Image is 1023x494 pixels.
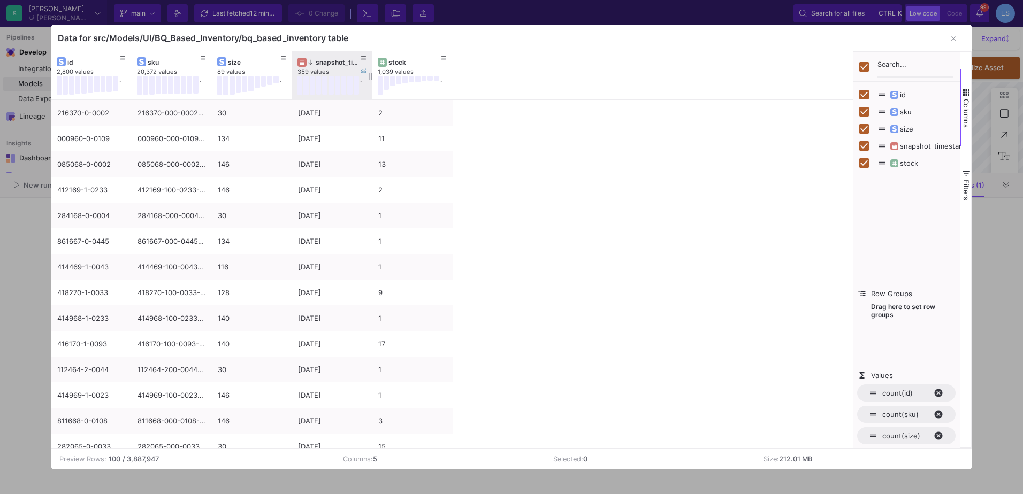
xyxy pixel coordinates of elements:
div: 414969-1-0023 [57,383,126,408]
div: 146 [218,177,286,203]
b: 212.01 MB [779,455,812,463]
div: 30 [218,434,286,459]
div: 89 values [217,68,297,76]
div: 416170-1-0093 [57,331,126,357]
div: [DATE] [298,101,367,126]
b: 100 [109,454,120,464]
div: 861667-0-0445 [57,229,126,254]
div: [DATE] [298,280,367,305]
div: Values [853,380,960,448]
div: 000960-000-0109-0-134 [138,126,206,151]
div: 1 [378,357,447,382]
span: count(size) [882,431,927,440]
div: 2 [378,101,447,126]
div: 414469-100-0043-0-116 [138,254,206,280]
div: 1 [378,229,447,254]
div: 284168-0-0004 [57,203,126,228]
div: 2 [378,177,447,203]
div: 1 [378,203,447,228]
div: 1 [378,306,447,331]
div: Column List [853,86,960,172]
td: Size: [755,449,966,469]
div: id Column [853,86,960,103]
span: snapshot_timestamp [889,142,969,150]
div: [DATE] [298,408,367,434]
div: 811668-0-0108 [57,408,126,434]
div: 000960-0-0109 [57,126,126,151]
div: 140 [218,331,286,357]
div: 13 [378,152,447,177]
td: Columns: [335,449,545,469]
div: 861667-000-0445-0-134 [138,229,206,254]
div: . [440,76,442,95]
div: 085068-000-0002-0-146 [138,152,206,177]
div: size [228,58,281,66]
div: [DATE] [298,254,367,280]
div: 414969-100-0023-0-146 [138,383,206,408]
div: sku [148,58,201,66]
div: 284168-000-0004-0-30 [138,203,206,228]
div: [DATE] [298,306,367,331]
div: [DATE] [298,383,367,408]
div: 9 [378,280,447,305]
div: 085068-0-0002 [57,152,126,177]
div: 20,372 values [137,68,217,76]
span: Row Groups [871,289,912,298]
div: [DATE] [298,152,367,177]
b: 0 [583,455,587,463]
div: 134 [218,126,286,151]
div: 112464-200-0044-0-30 [138,357,206,382]
div: [DATE] [298,357,367,382]
div: 1 [378,383,447,408]
div: Data for src/Models/UI/BQ_Based_Inventory/bq_based_inventory table [58,33,348,43]
div: stock [388,58,441,66]
div: 282065-0-0033 [57,434,126,459]
div: 412169-1-0233 [57,177,126,203]
div: 112464-2-0044 [57,357,126,382]
div: . [200,76,201,95]
div: 1 [378,254,447,280]
div: 418270-100-0033-0-128 [138,280,206,305]
span: Values [871,371,893,380]
div: 30 [218,101,286,126]
div: 30 [218,357,286,382]
div: 811668-000-0108-0-146 [138,408,206,434]
div: [DATE] [298,229,367,254]
div: 2,800 values [57,68,137,76]
span: stock [889,159,918,167]
span: count of size. Press ENTER to change the aggregation type. Press DELETE to remove [857,427,956,444]
span: size [889,125,913,133]
div: 3 [378,408,447,434]
div: 146 [218,408,286,434]
div: 30 [218,203,286,228]
div: 134 [218,229,286,254]
div: 116 [218,254,286,280]
div: 128 [218,280,286,305]
div: stock Column [853,155,960,172]
div: 359 values [297,68,378,76]
td: Selected: [545,449,755,469]
div: 416170-100-0093-0-140 [138,331,206,357]
div: 140 [218,306,286,331]
div: [DATE] [298,434,367,459]
span: count of sku. Press ENTER to change the aggregation type. Press DELETE to remove [857,406,956,423]
div: [DATE] [298,177,367,203]
span: Columns [962,99,971,128]
div: size Column [853,120,960,137]
div: sku Column [853,103,960,120]
div: [DATE] [298,126,367,151]
div: 412169-100-0233-0-146 [138,177,206,203]
div: 418270-1-0033 [57,280,126,305]
span: Filters [962,180,971,200]
div: 15 [378,434,447,459]
div: snapshot_timestamp Column [853,137,960,155]
div: [DATE] [298,331,367,357]
div: 414469-1-0043 [57,254,126,280]
span: count(id) [882,389,927,397]
div: snapshot_timestamp [308,58,361,66]
div: 1,039 values [378,68,458,76]
span: count of id. Press ENTER to change the aggregation type. Press DELETE to remove [857,384,956,402]
div: Preview Rows: [59,454,106,464]
div: Row Groups [853,298,960,366]
div: [DATE] [298,203,367,228]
